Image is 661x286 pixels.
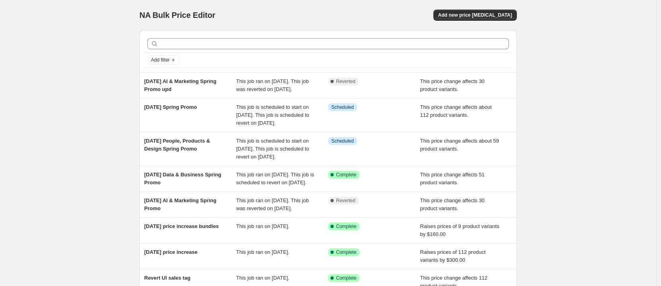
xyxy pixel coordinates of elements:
[236,78,309,92] span: This job ran on [DATE]. This job was reverted on [DATE].
[336,197,356,204] span: Reverted
[236,138,309,160] span: This job is scheduled to start on [DATE]. This job is scheduled to revert on [DATE].
[420,78,485,92] span: This price change affects 30 product variants.
[236,172,314,186] span: This job ran on [DATE]. This job is scheduled to revert on [DATE].
[420,138,499,152] span: This price change affects about 59 product variants.
[336,249,356,255] span: Complete
[336,223,356,230] span: Complete
[151,57,170,63] span: Add filter
[236,223,290,229] span: This job ran on [DATE].
[144,138,210,152] span: [DATE] People, Products & Design Spring Promo
[144,197,216,211] span: [DATE] AI & Marketing Spring Promo
[420,249,486,263] span: Raises prices of 112 product variants by $300.00
[336,172,356,178] span: Complete
[144,172,221,186] span: [DATE] Data & Business Spring Promo
[144,104,197,110] span: [DATE] Spring Promo
[236,104,309,126] span: This job is scheduled to start on [DATE]. This job is scheduled to revert on [DATE].
[336,78,356,85] span: Reverted
[236,275,290,281] span: This job ran on [DATE].
[236,249,290,255] span: This job ran on [DATE].
[438,12,512,18] span: Add new price [MEDICAL_DATA]
[144,275,190,281] span: Revert UI sales tag
[420,197,485,211] span: This price change affects 30 product variants.
[331,104,354,110] span: Scheduled
[144,249,197,255] span: [DATE] price increase
[420,104,492,118] span: This price change affects about 112 product variants.
[420,172,485,186] span: This price change affects 51 product variants.
[236,197,309,211] span: This job ran on [DATE]. This job was reverted on [DATE].
[331,138,354,144] span: Scheduled
[144,223,219,229] span: [DATE] price increase bundles
[420,223,499,237] span: Raises prices of 9 product variants by $160.00
[336,275,356,281] span: Complete
[147,55,179,65] button: Add filter
[139,11,215,19] span: NA Bulk Price Editor
[144,78,216,92] span: [DATE] AI & Marketing Spring Promo upd
[433,10,517,21] button: Add new price [MEDICAL_DATA]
